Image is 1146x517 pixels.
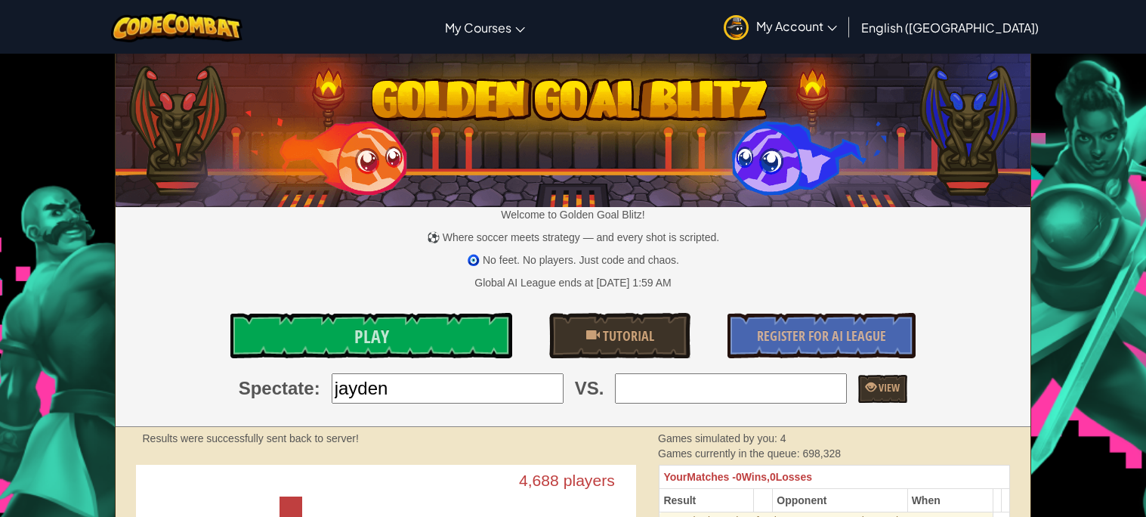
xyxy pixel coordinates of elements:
img: Golden Goal [116,48,1031,207]
th: Opponent [773,489,907,512]
span: Losses [776,471,812,483]
span: My Courses [445,20,511,36]
span: 698,328 [802,447,841,460]
th: Result [659,489,753,512]
p: 🧿 No feet. No players. Just code and chaos. [116,252,1031,268]
span: Games currently in the queue: [658,447,802,460]
span: Register for AI League [757,327,886,345]
span: Matches - [687,471,736,483]
img: avatar [724,15,749,40]
span: : [314,376,320,401]
text: 4,688 players [519,472,615,491]
a: My Courses [437,7,533,48]
span: View [876,380,900,395]
p: Welcome to Golden Goal Blitz! [116,207,1031,222]
img: CodeCombat logo [111,11,243,42]
span: Wins, [742,471,770,483]
span: English ([GEOGRAPHIC_DATA]) [861,20,1039,36]
a: My Account [716,3,845,51]
span: VS. [575,376,604,401]
div: Global AI League ends at [DATE] 1:59 AM [474,275,671,290]
th: 0 0 [659,466,1010,489]
a: English ([GEOGRAPHIC_DATA]) [854,7,1046,48]
p: ⚽ Where soccer meets strategy — and every shot is scripted. [116,230,1031,245]
th: When [907,489,993,512]
span: Spectate [239,376,314,401]
a: Register for AI League [727,313,915,358]
span: Games simulated by you: [658,432,780,444]
span: My Account [756,18,837,34]
span: Your [663,471,687,483]
span: Tutorial [600,327,654,345]
span: Play [354,324,389,348]
span: 4 [780,432,786,444]
a: Tutorial [549,313,690,358]
strong: Results were successfully sent back to server! [143,432,359,444]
